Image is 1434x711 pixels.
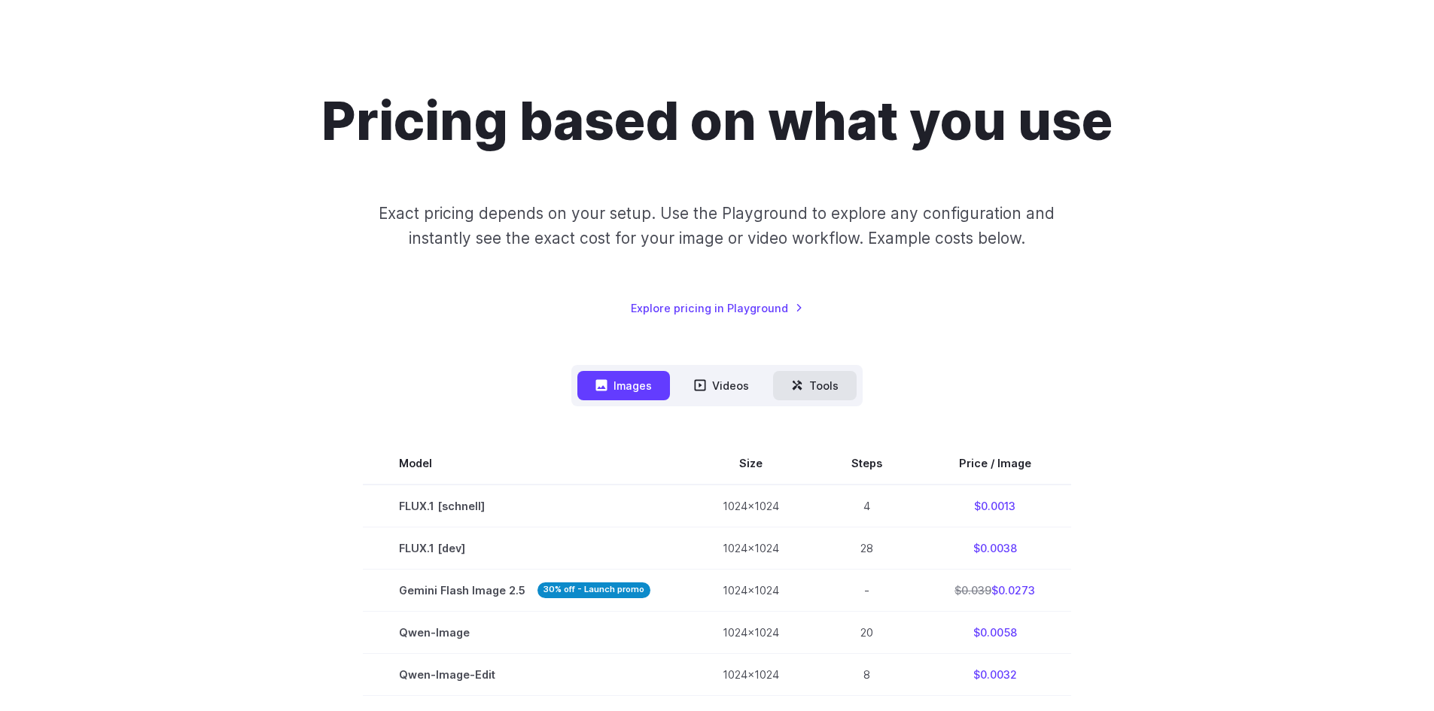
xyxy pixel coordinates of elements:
td: $0.0013 [918,485,1071,527]
td: $0.0032 [918,653,1071,695]
th: Model [363,442,687,485]
s: $0.039 [954,584,991,597]
td: 1024x1024 [687,611,815,653]
td: $0.0273 [918,569,1071,611]
button: Videos [676,371,767,400]
td: 20 [815,611,918,653]
button: Images [577,371,670,400]
strong: 30% off - Launch promo [537,582,650,598]
td: 1024x1024 [687,527,815,569]
td: 1024x1024 [687,569,815,611]
td: FLUX.1 [dev] [363,527,687,569]
td: - [815,569,918,611]
h1: Pricing based on what you use [321,90,1113,153]
td: 1024x1024 [687,485,815,527]
td: Qwen-Image [363,611,687,653]
td: Qwen-Image-Edit [363,653,687,695]
td: 28 [815,527,918,569]
td: 1024x1024 [687,653,815,695]
button: Tools [773,371,857,400]
td: $0.0058 [918,611,1071,653]
td: FLUX.1 [schnell] [363,485,687,527]
span: Gemini Flash Image 2.5 [399,582,650,599]
td: 4 [815,485,918,527]
td: $0.0038 [918,527,1071,569]
p: Exact pricing depends on your setup. Use the Playground to explore any configuration and instantl... [350,201,1083,251]
a: Explore pricing in Playground [631,299,803,317]
td: 8 [815,653,918,695]
th: Size [687,442,815,485]
th: Price / Image [918,442,1071,485]
th: Steps [815,442,918,485]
